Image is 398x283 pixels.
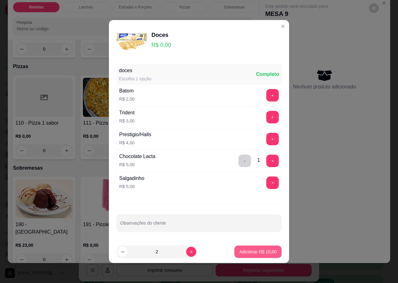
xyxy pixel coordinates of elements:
[186,247,196,257] button: increase-product-quantity
[119,140,151,146] p: R$ 4,00
[119,96,135,102] p: R$ 2,00
[278,21,288,31] button: Close
[257,156,260,164] div: 1
[119,67,152,74] div: doces
[266,176,279,189] button: add
[256,71,279,78] div: Completo
[266,155,279,167] button: add
[151,31,171,39] div: Doces
[119,109,135,117] div: Trident
[119,175,144,182] div: Salgadinho
[151,41,171,49] p: R$ 0,00
[119,153,156,160] div: Chocolate Lacta
[119,161,156,168] p: R$ 5,00
[119,87,135,95] div: Batom
[119,131,151,138] div: Prestigio/Halls
[119,118,135,124] p: R$ 3,00
[119,183,144,190] p: R$ 5,00
[234,246,282,258] button: Adicionar R$ 10,00
[238,155,251,167] button: delete
[266,111,279,123] button: add
[119,76,152,82] div: Escolha 1 opção.
[118,247,128,257] button: decrease-product-quantity
[120,222,278,229] input: Observações do cliente
[266,89,279,102] button: add
[239,249,277,255] p: Adicionar R$ 10,00
[266,133,279,145] button: add
[116,25,148,56] img: product-image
